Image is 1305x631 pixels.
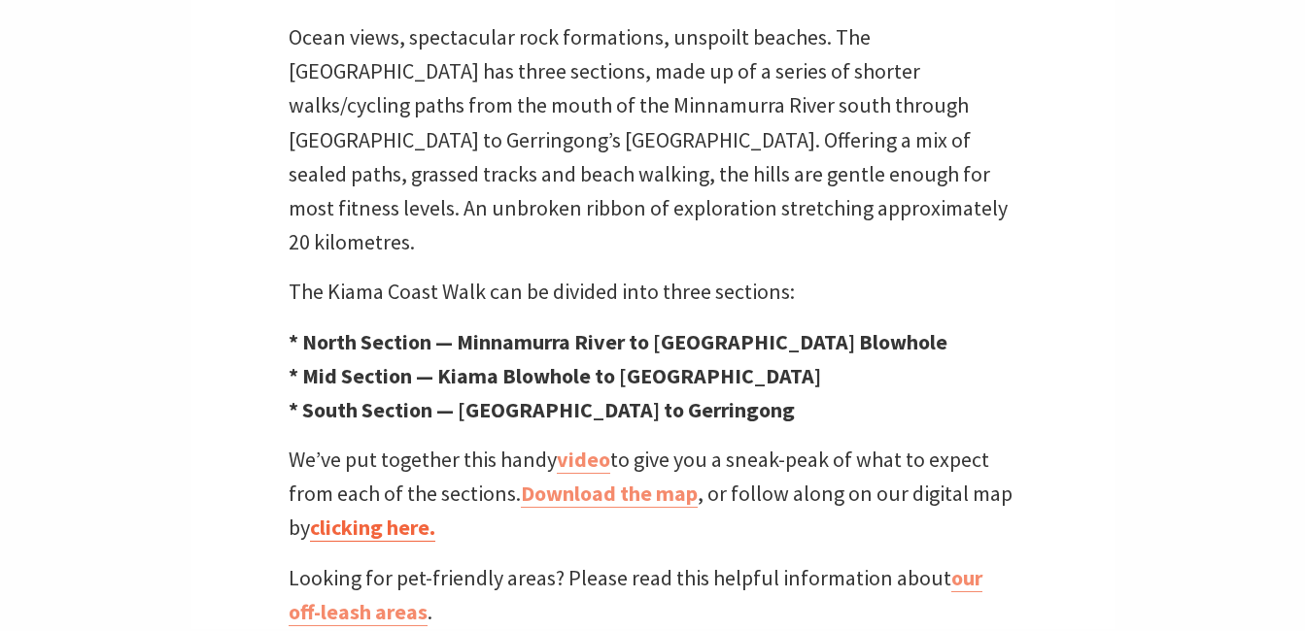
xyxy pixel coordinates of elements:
[289,362,821,389] strong: * Mid Section — Kiama Blowhole to [GEOGRAPHIC_DATA]
[521,480,698,508] a: Download the map
[289,564,982,626] a: our off-leash areas
[289,20,1017,259] p: Ocean views, spectacular rock formations, unspoilt beaches. The [GEOGRAPHIC_DATA] has three secti...
[289,275,1017,309] p: The Kiama Coast Walk can be divided into three sections:
[310,514,435,542] a: clicking here.
[289,561,1017,629] p: Looking for pet-friendly areas? Please read this helpful information about .
[289,396,795,423] strong: * South Section — [GEOGRAPHIC_DATA] to Gerringong
[289,443,1017,546] p: We’ve put together this handy to give you a sneak-peak of what to expect from each of the section...
[557,446,610,474] a: video
[289,328,947,355] strong: * North Section — Minnamurra River to [GEOGRAPHIC_DATA] Blowhole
